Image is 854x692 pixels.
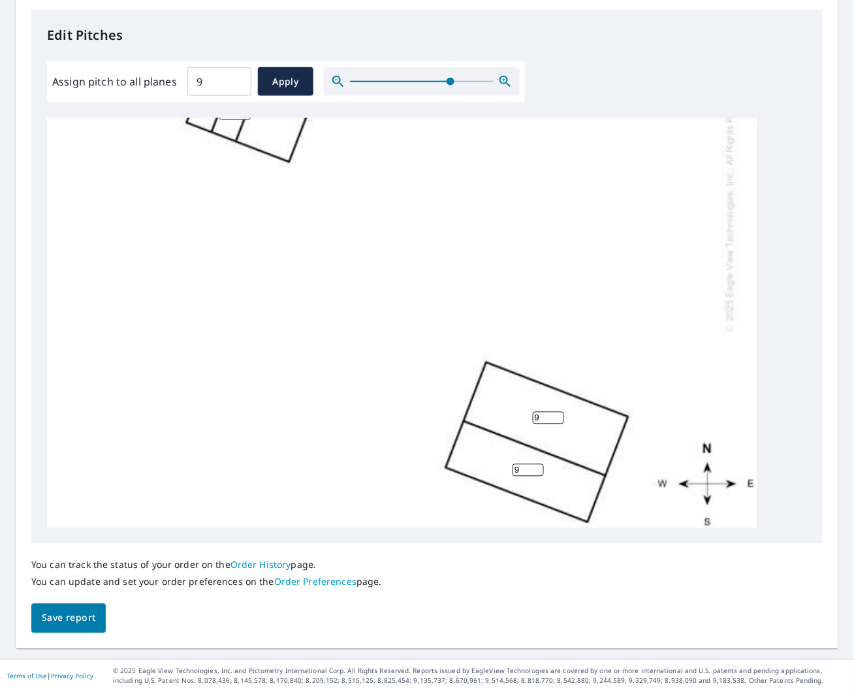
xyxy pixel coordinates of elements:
button: Save report [31,604,106,633]
p: You can update and set your order preferences on the page. [31,576,382,588]
label: Assign pitch to all planes [52,74,177,89]
button: Apply [258,67,313,96]
a: Order Preferences [274,576,356,588]
p: © 2025 Eagle View Technologies, Inc. and Pictometry International Corp. All Rights Reserved. Repo... [113,667,847,686]
a: Privacy Policy [51,672,93,681]
p: You can track the status of your order on the page. [31,559,382,571]
span: Apply [268,74,303,90]
span: Save report [42,610,95,627]
a: Terms of Use [7,672,47,681]
input: 00.0 [187,63,251,100]
p: Edit Pitches [47,25,807,45]
p: | [7,672,93,680]
a: Order History [230,559,291,571]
